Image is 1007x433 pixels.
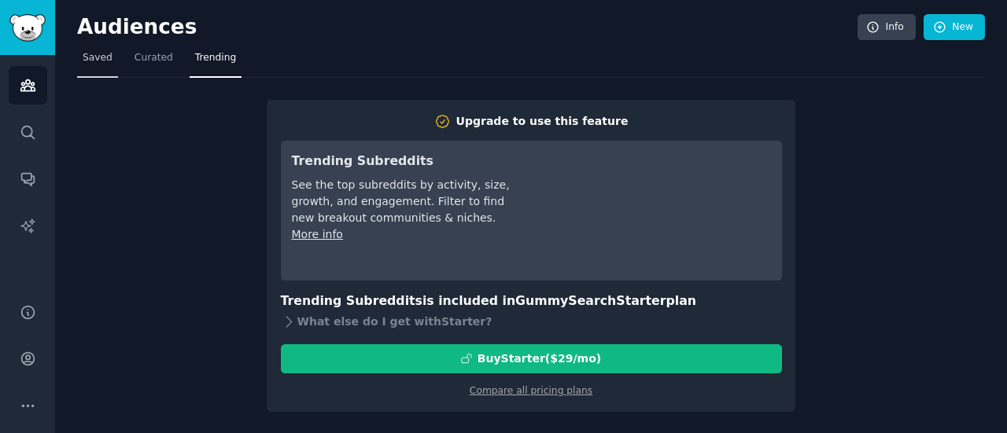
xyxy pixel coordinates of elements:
[470,385,592,396] a: Compare all pricing plans
[858,14,916,41] a: Info
[281,344,782,373] button: BuyStarter($29/mo)
[281,292,782,311] h3: Trending Subreddits is included in plan
[77,46,118,78] a: Saved
[515,293,666,308] span: GummySearch Starter
[292,228,343,240] a: More info
[456,113,629,130] div: Upgrade to use this feature
[129,46,179,78] a: Curated
[478,350,601,367] div: Buy Starter ($ 29 /mo )
[195,51,236,65] span: Trending
[83,51,113,65] span: Saved
[77,15,858,40] h2: Audiences
[135,51,173,65] span: Curated
[535,152,771,270] iframe: YouTube video player
[292,152,513,171] h3: Trending Subreddits
[9,14,46,42] img: GummySearch logo
[924,14,985,41] a: New
[190,46,242,78] a: Trending
[292,177,513,226] div: See the top subreddits by activity, size, growth, and engagement. Filter to find new breakout com...
[281,311,782,333] div: What else do I get with Starter ?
